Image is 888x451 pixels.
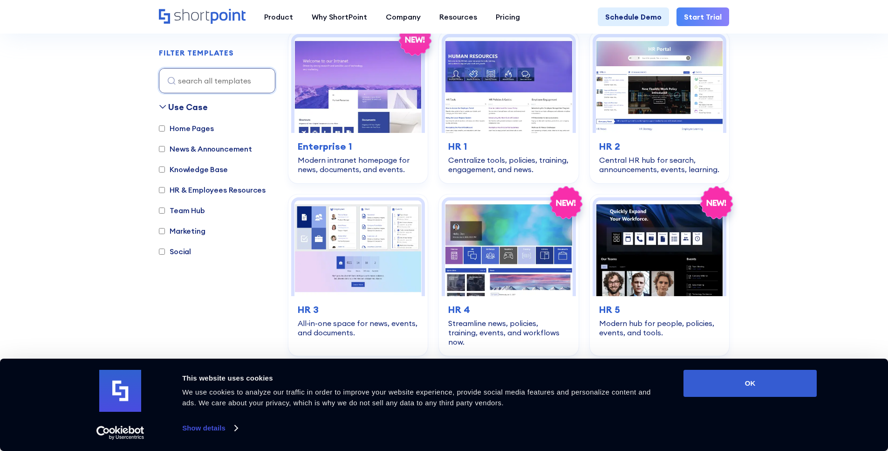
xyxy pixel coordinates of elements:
[596,37,723,133] img: HR 2 - HR Intranet Portal: Central HR hub for search, announcements, events, learning.
[298,155,418,174] div: Modern intranet homepage for news, documents, and events.
[159,205,205,216] label: Team Hub
[159,249,165,255] input: Social
[159,187,165,193] input: HR & Employees Resources
[590,31,729,183] a: HR 2 - HR Intranet Portal: Central HR hub for search, announcements, events, learning.HR 2Central...
[386,11,421,22] div: Company
[294,201,422,296] img: HR 3 – HR Intranet Template: All‑in‑one space for news, events, and documents.
[159,228,165,234] input: Marketing
[159,9,246,25] a: Home
[294,37,422,133] img: Enterprise 1 – SharePoint Homepage Design: Modern intranet homepage for news, documents, and events.
[439,31,578,183] a: HR 1 – Human Resources Template: Centralize tools, policies, training, engagement, and news.HR 1C...
[302,7,376,26] a: Why ShortPoint
[159,146,165,152] input: News & Announcement
[720,343,888,451] iframe: Chat Widget
[599,303,720,317] h3: HR 5
[590,194,729,356] a: HR 5 – Human Resource Template: Modern hub for people, policies, events, and tools.HR 5Modern hub...
[298,303,418,317] h3: HR 3
[159,68,275,93] input: search all templates
[496,11,520,22] div: Pricing
[448,155,569,174] div: Centralize tools, policies, training, engagement, and news.
[445,37,572,133] img: HR 1 – Human Resources Template: Centralize tools, policies, training, engagement, and news.
[298,139,418,153] h3: Enterprise 1
[596,201,723,296] img: HR 5 – Human Resource Template: Modern hub for people, policies, events, and tools.
[288,194,428,356] a: HR 3 – HR Intranet Template: All‑in‑one space for news, events, and documents.HR 3All‑in‑one spac...
[159,123,213,134] label: Home Pages
[376,7,430,26] a: Company
[439,194,578,356] a: HR 4 – SharePoint HR Intranet Template: Streamline news, policies, training, events, and workflow...
[182,373,663,384] div: This website uses cookies
[159,225,205,236] label: Marketing
[288,31,428,183] a: Enterprise 1 – SharePoint Homepage Design: Modern intranet homepage for news, documents, and even...
[676,7,729,26] a: Start Trial
[683,370,817,397] button: OK
[486,7,529,26] a: Pricing
[159,208,165,214] input: Team Hub
[182,388,651,407] span: We use cookies to analyze our traffic in order to improve your website experience, provide social...
[159,125,165,132] input: Home Pages
[312,11,367,22] div: Why ShortPoint
[264,11,293,22] div: Product
[80,426,161,440] a: Usercentrics Cookiebot - opens in a new window
[168,101,208,113] div: Use Case
[430,7,486,26] a: Resources
[599,319,720,337] div: Modern hub for people, policies, events, and tools.
[598,7,669,26] a: Schedule Demo
[439,11,477,22] div: Resources
[445,201,572,296] img: HR 4 – SharePoint HR Intranet Template: Streamline news, policies, training, events, and workflow...
[159,164,228,175] label: Knowledge Base
[448,303,569,317] h3: HR 4
[255,7,302,26] a: Product
[599,155,720,174] div: Central HR hub for search, announcements, events, learning.
[599,139,720,153] h3: HR 2
[99,370,141,412] img: logo
[182,421,237,435] a: Show details
[159,49,234,57] h2: FILTER TEMPLATES
[159,143,252,154] label: News & Announcement
[448,139,569,153] h3: HR 1
[159,246,191,257] label: Social
[298,319,418,337] div: All‑in‑one space for news, events, and documents.
[448,319,569,347] div: Streamline news, policies, training, events, and workflows now.
[159,167,165,173] input: Knowledge Base
[159,184,266,195] label: HR & Employees Resources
